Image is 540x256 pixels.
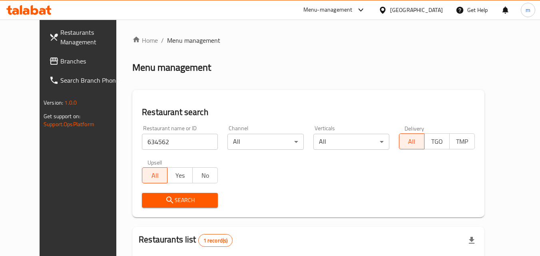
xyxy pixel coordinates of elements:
[449,133,475,149] button: TMP
[199,237,233,244] span: 1 record(s)
[145,170,164,181] span: All
[161,36,164,45] li: /
[227,134,303,150] div: All
[428,136,446,147] span: TGO
[60,56,124,66] span: Branches
[171,170,189,181] span: Yes
[132,36,158,45] a: Home
[44,97,63,108] span: Version:
[167,36,220,45] span: Menu management
[43,71,130,90] a: Search Branch Phone
[142,106,475,118] h2: Restaurant search
[44,111,80,121] span: Get support on:
[167,167,193,183] button: Yes
[526,6,530,14] span: m
[60,28,124,47] span: Restaurants Management
[147,159,162,165] label: Upsell
[142,167,167,183] button: All
[198,234,233,247] div: Total records count
[462,231,481,250] div: Export file
[64,97,77,108] span: 1.0.0
[303,5,353,15] div: Menu-management
[132,61,211,74] h2: Menu management
[142,134,218,150] input: Search for restaurant name or ID..
[148,195,211,205] span: Search
[43,52,130,71] a: Branches
[192,167,218,183] button: No
[403,136,421,147] span: All
[43,23,130,52] a: Restaurants Management
[424,133,450,149] button: TGO
[60,75,124,85] span: Search Branch Phone
[196,170,215,181] span: No
[44,119,94,129] a: Support.OpsPlatform
[399,133,424,149] button: All
[139,234,233,247] h2: Restaurants list
[453,136,472,147] span: TMP
[132,36,484,45] nav: breadcrumb
[142,193,218,208] button: Search
[390,6,443,14] div: [GEOGRAPHIC_DATA]
[405,125,424,131] label: Delivery
[313,134,389,150] div: All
